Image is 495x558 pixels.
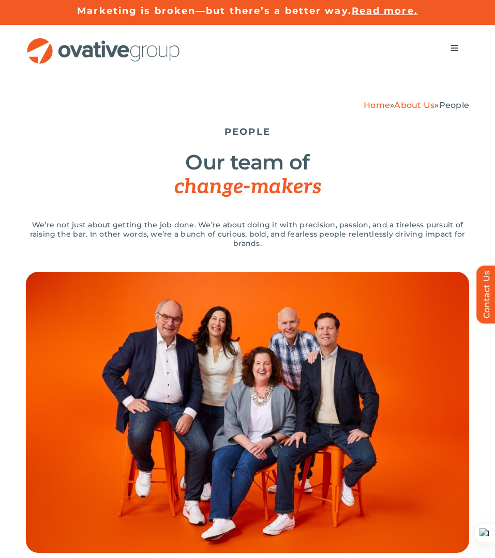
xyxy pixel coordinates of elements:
span: change-makers [174,175,321,199]
a: OG_Full_horizontal_RGB [26,37,181,47]
h1: Our team of [26,150,469,199]
a: Home [364,100,390,110]
a: Marketing is broken—but there’s a better way. [77,5,352,17]
img: People – Leadership Hero [26,272,469,553]
span: People [439,100,469,110]
a: About Us [394,100,434,110]
p: We’re not just about getting the job done. We’re about doing it with precision, passion, and a ti... [26,220,469,248]
span: » » [364,100,469,110]
h5: PEOPLE [26,126,469,137]
nav: Menu [440,38,469,58]
a: Read more. [352,5,418,17]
